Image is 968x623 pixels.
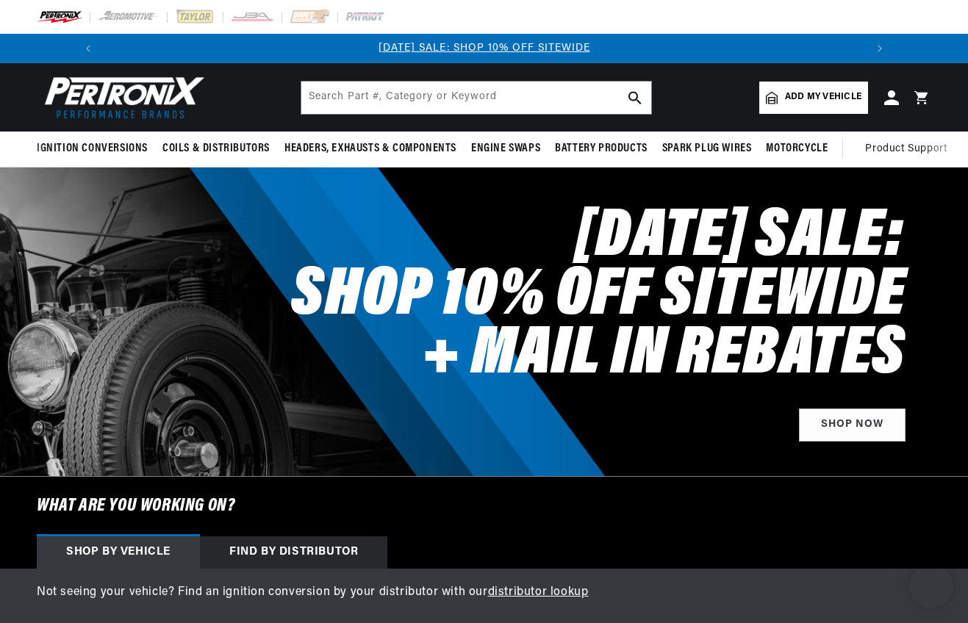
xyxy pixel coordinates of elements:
[488,586,589,598] a: distributor lookup
[619,82,651,114] button: search button
[865,141,947,157] span: Product Support
[379,43,590,54] a: [DATE] SALE: SHOP 10% OFF SITEWIDE
[799,408,906,442] a: Shop Now
[662,141,752,156] span: Spark Plug Wires
[865,132,954,167] summary: Product Support
[277,132,464,166] summary: Headers, Exhausts & Components
[548,132,655,166] summary: Battery Products
[277,209,906,385] h2: [DATE] SALE: SHOP 10% OFF SITEWIDE + MAIL IN REBATES
[37,536,200,569] div: Shop by vehicle
[37,141,148,156] span: Ignition Conversions
[759,132,835,166] summary: Motorcycle
[555,141,648,156] span: Battery Products
[162,141,270,156] span: Coils & Distributors
[766,141,828,156] span: Motorcycle
[785,90,861,104] span: Add my vehicle
[103,40,865,57] div: Announcement
[200,536,387,569] div: Find by Distributor
[865,34,894,63] button: Translation missing: en.sections.announcements.next_announcement
[471,141,540,156] span: Engine Swaps
[301,82,651,114] input: Search Part #, Category or Keyword
[464,132,548,166] summary: Engine Swaps
[37,132,155,166] summary: Ignition Conversions
[155,132,277,166] summary: Coils & Distributors
[284,141,456,156] span: Headers, Exhausts & Components
[37,583,931,602] p: Not seeing your vehicle? Find an ignition conversion by your distributor with our
[759,82,868,114] a: Add my vehicle
[655,132,759,166] summary: Spark Plug Wires
[37,72,206,123] img: Pertronix
[103,40,865,57] div: 1 of 3
[74,34,103,63] button: Translation missing: en.sections.announcements.previous_announcement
